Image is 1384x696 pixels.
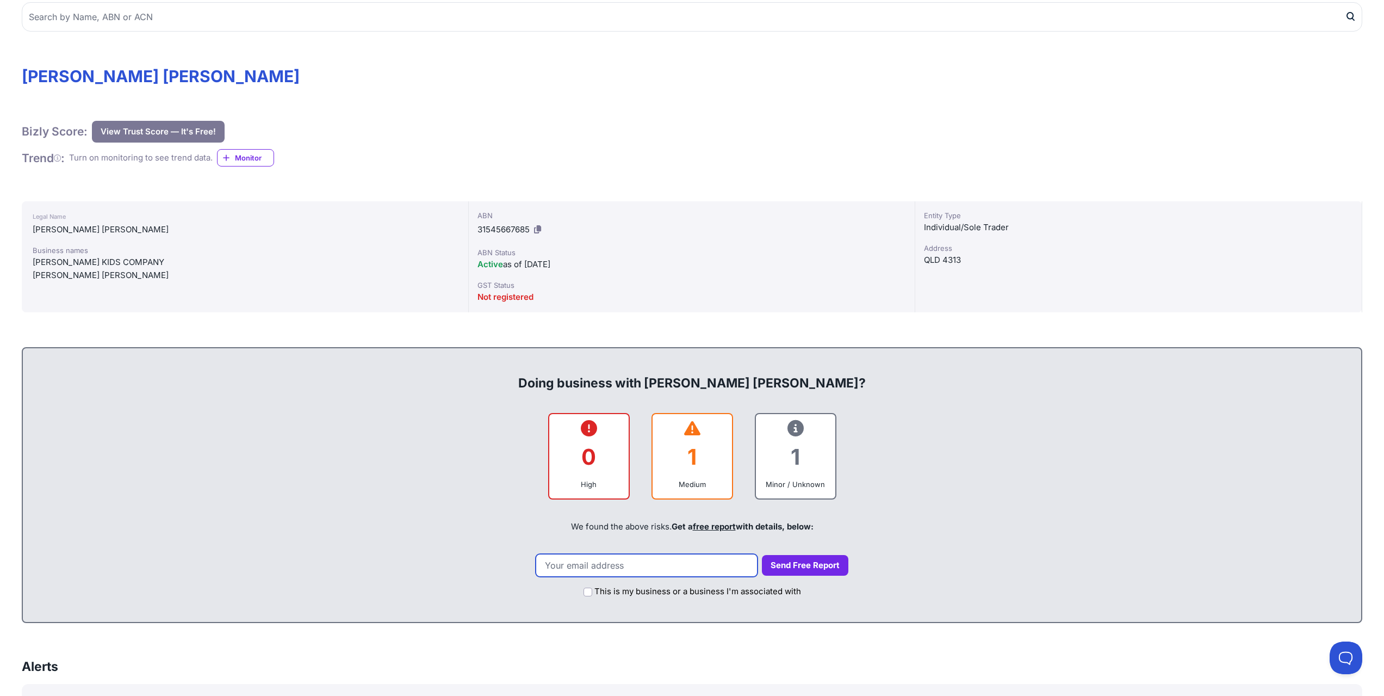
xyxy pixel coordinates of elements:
span: 31545667685 [477,224,530,235]
span: Not registered [477,292,533,302]
span: Monitor [235,152,274,163]
div: [PERSON_NAME] KIDS COMPANY [33,256,457,269]
h1: Trend : [22,151,65,165]
a: free report [693,521,736,532]
div: We found the above risks. [34,508,1350,545]
button: Send Free Report [762,555,848,576]
div: 1 [661,435,723,479]
div: Address [924,243,1353,254]
div: ABN Status [477,247,907,258]
button: View Trust Score — It's Free! [92,121,225,143]
div: Legal Name [33,210,457,223]
div: [PERSON_NAME] [PERSON_NAME] [33,269,457,282]
span: Active [477,259,503,269]
div: ABN [477,210,907,221]
iframe: Toggle Customer Support [1330,642,1362,674]
input: Search by Name, ABN or ACN [22,2,1362,32]
div: Entity Type [924,210,1353,221]
div: High [558,479,620,490]
div: QLD 4313 [924,254,1353,267]
h3: Alerts [22,658,58,675]
div: Medium [661,479,723,490]
input: Your email address [536,554,758,577]
div: Doing business with [PERSON_NAME] [PERSON_NAME]? [34,357,1350,392]
div: Individual/Sole Trader [924,221,1353,234]
span: Get a with details, below: [672,521,814,532]
a: Monitor [217,149,274,167]
div: Business names [33,245,457,256]
h1: Bizly Score: [22,124,88,139]
div: Minor / Unknown [765,479,827,490]
div: Turn on monitoring to see trend data. [69,152,213,164]
div: 1 [765,435,827,479]
div: [PERSON_NAME] [PERSON_NAME] [33,223,457,236]
div: GST Status [477,280,907,291]
div: as of [DATE] [477,258,907,271]
div: 0 [558,435,620,479]
h1: [PERSON_NAME] [PERSON_NAME] [22,66,1362,86]
label: This is my business or a business I'm associated with [594,586,801,598]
